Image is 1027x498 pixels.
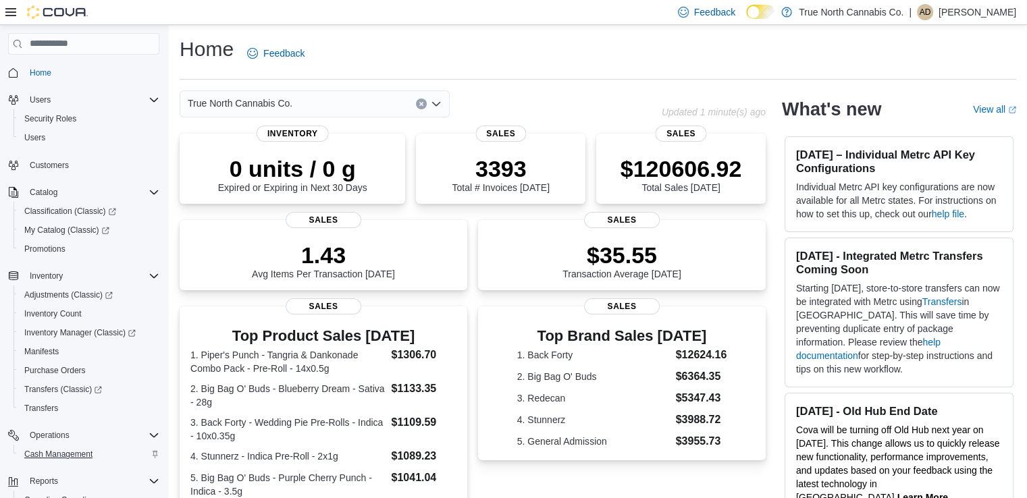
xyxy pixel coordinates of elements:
[19,362,159,379] span: Purchase Orders
[19,241,71,257] a: Promotions
[19,381,159,397] span: Transfers (Classic)
[796,249,1002,276] h3: [DATE] - Integrated Metrc Transfers Coming Soon
[14,342,165,361] button: Manifests
[30,187,57,198] span: Catalog
[676,433,727,449] dd: $3955.73
[24,427,75,443] button: Operations
[14,304,165,323] button: Inventory Count
[799,4,903,20] p: True North Cannabis Co.
[24,132,45,143] span: Users
[24,65,57,81] a: Home
[909,4,912,20] p: |
[19,111,82,127] a: Security Roles
[922,296,962,307] a: Transfers
[3,267,165,285] button: Inventory
[257,126,329,142] span: Inventory
[14,361,165,380] button: Purchase Orders
[24,92,159,108] span: Users
[14,240,165,258] button: Promotions
[517,413,670,426] dt: 4. Stunnerz
[584,298,660,314] span: Sales
[19,325,159,341] span: Inventory Manager (Classic)
[19,111,159,127] span: Security Roles
[621,155,742,193] div: Total Sales [DATE]
[19,325,141,341] a: Inventory Manager (Classic)
[190,328,456,344] h3: Top Product Sales [DATE]
[676,390,727,406] dd: $5347.43
[30,476,58,487] span: Reports
[676,368,727,385] dd: $6364.35
[694,5,735,19] span: Feedback
[30,94,51,105] span: Users
[3,63,165,82] button: Home
[24,473,63,489] button: Reports
[14,202,165,221] a: Classification (Classic)
[24,384,102,395] span: Transfers (Classic)
[242,40,310,67] a: Feedback
[30,160,69,171] span: Customers
[746,19,747,20] span: Dark Mode
[939,4,1016,20] p: [PERSON_NAME]
[24,184,63,200] button: Catalog
[562,242,681,279] div: Transaction Average [DATE]
[517,370,670,383] dt: 2. Big Bag O' Buds
[19,222,115,238] a: My Catalog (Classic)
[24,403,58,414] span: Transfers
[584,212,660,228] span: Sales
[416,99,427,109] button: Clear input
[252,242,395,279] div: Avg Items Per Transaction [DATE]
[14,221,165,240] a: My Catalog (Classic)
[24,157,74,173] a: Customers
[30,271,63,281] span: Inventory
[3,155,165,175] button: Customers
[1008,106,1016,114] svg: External link
[475,126,526,142] span: Sales
[19,203,159,219] span: Classification (Classic)
[19,400,159,416] span: Transfers
[662,107,766,117] p: Updated 1 minute(s) ago
[656,126,706,142] span: Sales
[190,471,386,498] dt: 5. Big Bag O' Buds - Purple Cherry Punch - Indica - 3.5g
[190,416,386,443] dt: 3. Back Forty - Wedding Pie Pre-Rolls - Indica - 10x0.35g
[218,155,367,193] div: Expired or Expiring in Next 30 Days
[19,130,159,146] span: Users
[562,242,681,269] p: $35.55
[932,209,964,219] a: help file
[263,47,305,60] span: Feedback
[190,449,386,463] dt: 4. Stunnerz - Indica Pre-Roll - 2x1g
[24,473,159,489] span: Reports
[24,427,159,443] span: Operations
[391,470,456,486] dd: $1041.04
[24,308,82,319] span: Inventory Count
[190,382,386,409] dt: 2. Big Bag O' Buds - Blueberry Dream - Sativa - 28g
[24,184,159,200] span: Catalog
[796,180,1002,221] p: Individual Metrc API key configurations are now available for all Metrc states. For instructions ...
[796,148,1002,175] h3: [DATE] – Individual Metrc API Key Configurations
[19,130,51,146] a: Users
[19,222,159,238] span: My Catalog (Classic)
[19,446,159,462] span: Cash Management
[19,446,98,462] a: Cash Management
[517,328,727,344] h3: Top Brand Sales [DATE]
[19,381,107,397] a: Transfers (Classic)
[796,337,941,361] a: help documentation
[796,281,1002,376] p: Starting [DATE], store-to-store transfers can now be integrated with Metrc using in [GEOGRAPHIC_D...
[24,268,159,284] span: Inventory
[24,157,159,173] span: Customers
[180,36,234,63] h1: Home
[190,348,386,375] dt: 1. Piper's Punch - Tangria & Dankonade Combo Pack - Pre-Roll - 14x0.5g
[676,347,727,363] dd: $12624.16
[3,426,165,445] button: Operations
[14,445,165,464] button: Cash Management
[27,5,88,19] img: Cova
[24,225,109,236] span: My Catalog (Classic)
[452,155,549,193] div: Total # Invoices [DATE]
[391,381,456,397] dd: $1133.35
[24,365,86,376] span: Purchase Orders
[24,327,136,338] span: Inventory Manager (Classic)
[3,472,165,491] button: Reports
[30,67,51,78] span: Home
[14,399,165,418] button: Transfers
[24,289,113,300] span: Adjustments (Classic)
[24,64,159,81] span: Home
